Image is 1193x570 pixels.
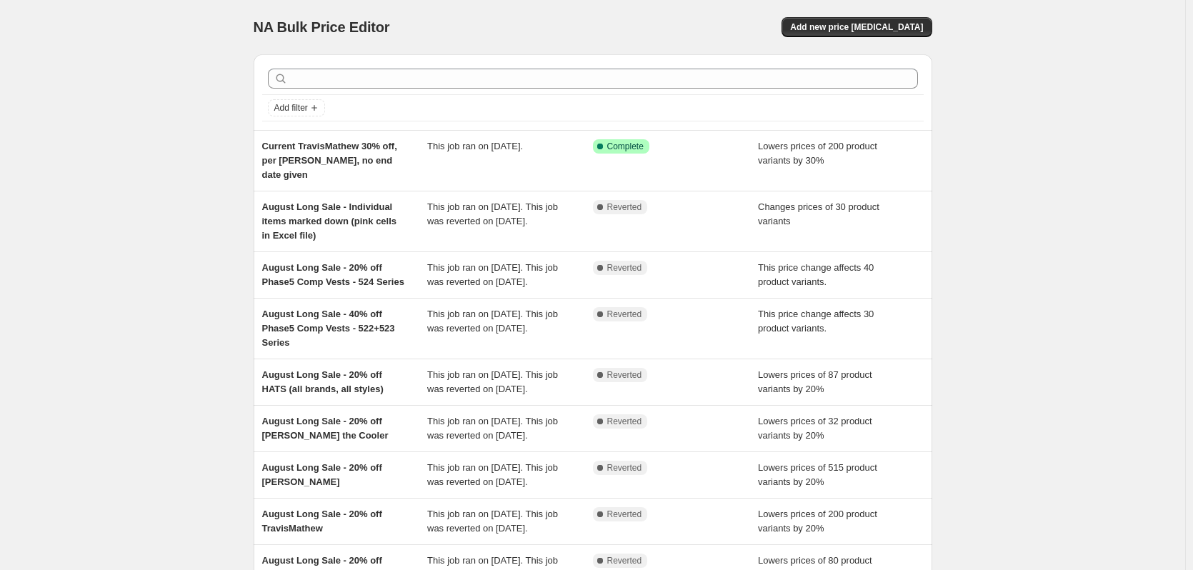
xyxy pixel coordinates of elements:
[427,462,558,487] span: This job ran on [DATE]. This job was reverted on [DATE].
[607,369,642,381] span: Reverted
[262,309,395,348] span: August Long Sale - 40% off Phase5 Comp Vests - 522+523 Series
[607,416,642,427] span: Reverted
[758,416,872,441] span: Lowers prices of 32 product variants by 20%
[427,141,523,151] span: This job ran on [DATE].
[427,416,558,441] span: This job ran on [DATE]. This job was reverted on [DATE].
[758,462,877,487] span: Lowers prices of 515 product variants by 20%
[268,99,325,116] button: Add filter
[262,141,397,180] span: Current TravisMathew 30% off, per [PERSON_NAME], no end date given
[427,309,558,334] span: This job ran on [DATE]. This job was reverted on [DATE].
[758,309,874,334] span: This price change affects 30 product variants.
[262,416,389,441] span: August Long Sale - 20% off [PERSON_NAME] the Cooler
[607,141,644,152] span: Complete
[427,369,558,394] span: This job ran on [DATE]. This job was reverted on [DATE].
[274,102,308,114] span: Add filter
[607,309,642,320] span: Reverted
[262,462,382,487] span: August Long Sale - 20% off [PERSON_NAME]
[262,369,384,394] span: August Long Sale - 20% off HATS (all brands, all styles)
[758,141,877,166] span: Lowers prices of 200 product variants by 30%
[782,17,932,37] button: Add new price [MEDICAL_DATA]
[758,509,877,534] span: Lowers prices of 200 product variants by 20%
[758,201,879,226] span: Changes prices of 30 product variants
[427,509,558,534] span: This job ran on [DATE]. This job was reverted on [DATE].
[607,262,642,274] span: Reverted
[607,462,642,474] span: Reverted
[758,262,874,287] span: This price change affects 40 product variants.
[262,262,404,287] span: August Long Sale - 20% off Phase5 Comp Vests - 524 Series
[254,19,390,35] span: NA Bulk Price Editor
[607,509,642,520] span: Reverted
[607,201,642,213] span: Reverted
[427,201,558,226] span: This job ran on [DATE]. This job was reverted on [DATE].
[607,555,642,566] span: Reverted
[790,21,923,33] span: Add new price [MEDICAL_DATA]
[262,509,382,534] span: August Long Sale - 20% off TravisMathew
[262,201,397,241] span: August Long Sale - Individual items marked down (pink cells in Excel file)
[427,262,558,287] span: This job ran on [DATE]. This job was reverted on [DATE].
[758,369,872,394] span: Lowers prices of 87 product variants by 20%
